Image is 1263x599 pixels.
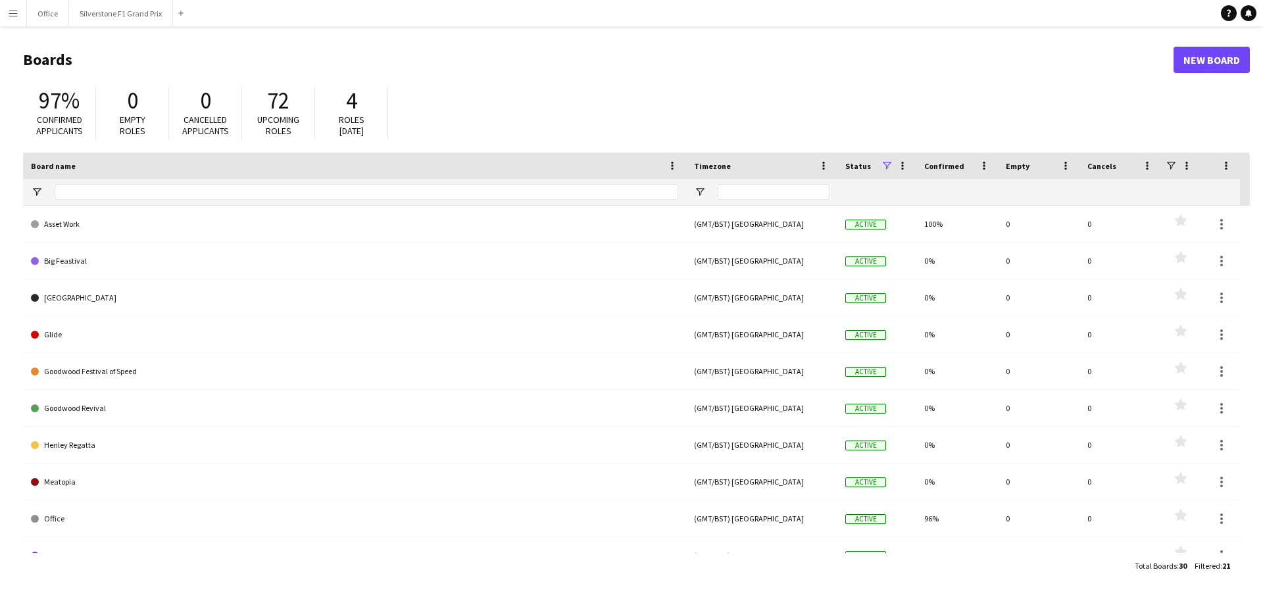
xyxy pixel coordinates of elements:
div: (GMT/BST) [GEOGRAPHIC_DATA] [686,316,837,352]
span: Cancels [1087,161,1116,171]
div: 0 [1079,464,1161,500]
div: 0 [1079,279,1161,316]
div: 0% [916,427,998,463]
div: (GMT/BST) [GEOGRAPHIC_DATA] [686,464,837,500]
div: (GMT/BST) [GEOGRAPHIC_DATA] [686,390,837,426]
input: Timezone Filter Input [718,184,830,200]
div: 0 [1079,353,1161,389]
div: 0 [998,206,1079,242]
span: Board name [31,161,76,171]
div: 0% [916,390,998,426]
span: 21 [1222,561,1230,571]
div: 0 [1079,390,1161,426]
a: Big Feastival [31,243,678,279]
div: 0 [998,427,1079,463]
div: (GMT/BST) [GEOGRAPHIC_DATA] [686,243,837,279]
span: Cancelled applicants [182,114,229,137]
div: 0% [916,464,998,500]
a: Polo in the Park [31,537,678,574]
span: Confirmed [924,161,964,171]
div: 0 [998,464,1079,500]
div: 0 [1079,206,1161,242]
span: Empty roles [120,114,145,137]
a: Meatopia [31,464,678,500]
div: 0 [1079,427,1161,463]
span: Active [845,514,886,524]
span: Total Boards [1135,561,1177,571]
div: 0 [1079,537,1161,573]
span: Active [845,367,886,377]
div: 0 [998,316,1079,352]
h1: Boards [23,50,1174,70]
span: Active [845,220,886,229]
a: Henley Regatta [31,427,678,464]
div: 0 [998,353,1079,389]
span: 97% [39,86,80,115]
span: 30 [1179,561,1187,571]
div: (GMT/BST) [GEOGRAPHIC_DATA] [686,427,837,463]
span: Active [845,256,886,266]
div: 0 [1079,316,1161,352]
button: Office [27,1,69,26]
button: Silverstone F1 Grand Prix [69,1,173,26]
span: 72 [267,86,289,115]
div: 0 [998,500,1079,537]
div: 0 [1079,500,1161,537]
span: Active [845,441,886,450]
div: (GMT/BST) [GEOGRAPHIC_DATA] [686,500,837,537]
div: 0% [916,316,998,352]
a: Goodwood Festival of Speed [31,353,678,390]
a: New Board [1174,47,1250,73]
div: (GMT/BST) [GEOGRAPHIC_DATA] [686,537,837,573]
div: 96% [916,500,998,537]
span: Active [845,293,886,303]
div: 0% [916,353,998,389]
a: Office [31,500,678,537]
span: Timezone [694,161,731,171]
span: Filtered [1195,561,1220,571]
div: 0% [916,279,998,316]
div: 0% [916,243,998,279]
div: 0 [998,537,1079,573]
span: 0 [127,86,138,115]
div: 0 [998,390,1079,426]
a: Asset Work [31,206,678,243]
div: 0 [1079,243,1161,279]
input: Board name Filter Input [55,184,678,200]
span: 4 [346,86,357,115]
div: (GMT/BST) [GEOGRAPHIC_DATA] [686,206,837,242]
span: Empty [1006,161,1029,171]
div: : [1135,553,1187,579]
div: : [1195,553,1230,579]
span: Confirmed applicants [36,114,83,137]
span: Active [845,551,886,561]
span: Active [845,404,886,414]
div: 0 [998,279,1079,316]
div: 0 [998,243,1079,279]
div: 0% [916,537,998,573]
button: Open Filter Menu [694,186,706,198]
span: Upcoming roles [257,114,299,137]
span: Active [845,330,886,340]
span: Roles [DATE] [339,114,364,137]
a: Goodwood Revival [31,390,678,427]
span: Status [845,161,871,171]
a: Glide [31,316,678,353]
div: (GMT/BST) [GEOGRAPHIC_DATA] [686,279,837,316]
a: [GEOGRAPHIC_DATA] [31,279,678,316]
div: (GMT/BST) [GEOGRAPHIC_DATA] [686,353,837,389]
span: 0 [200,86,211,115]
div: 100% [916,206,998,242]
button: Open Filter Menu [31,186,43,198]
span: Active [845,477,886,487]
